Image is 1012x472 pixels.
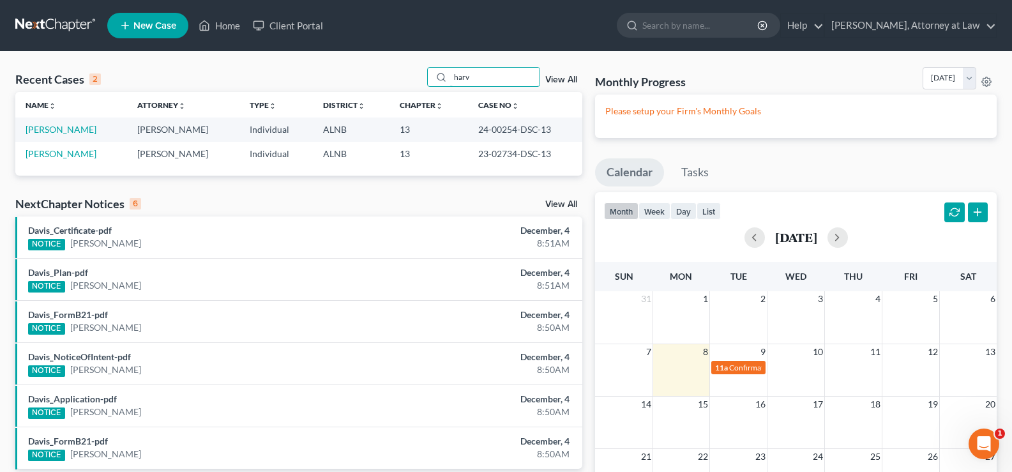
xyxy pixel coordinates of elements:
span: 22 [697,449,709,464]
td: 23-02734-DSC-13 [468,142,582,165]
div: NOTICE [28,281,65,293]
a: Chapterunfold_more [400,100,443,110]
span: 12 [926,344,939,360]
span: 8 [702,344,709,360]
span: 31 [640,291,653,307]
a: Case Nounfold_more [478,100,519,110]
span: 3 [817,291,824,307]
a: Typeunfold_more [250,100,276,110]
i: unfold_more [358,102,365,110]
span: 11 [869,344,882,360]
iframe: Intercom live chat [969,429,999,459]
div: NOTICE [28,323,65,335]
a: Districtunfold_more [323,100,365,110]
span: Mon [670,271,692,282]
div: 8:51AM [398,279,570,292]
span: 23 [754,449,767,464]
span: 5 [932,291,939,307]
span: 21 [640,449,653,464]
a: View All [545,200,577,209]
span: 2 [759,291,767,307]
span: 7 [645,344,653,360]
input: Search by name... [642,13,759,37]
div: 8:50AM [398,321,570,334]
td: 24-00254-DSC-13 [468,118,582,141]
a: [PERSON_NAME] [26,148,96,159]
div: 8:50AM [398,406,570,418]
div: 8:50AM [398,363,570,376]
span: Sun [615,271,633,282]
span: 24 [812,449,824,464]
a: Davis_FormB21-pdf [28,309,108,320]
a: [PERSON_NAME] [70,363,141,376]
span: 20 [984,397,997,412]
span: 16 [754,397,767,412]
a: [PERSON_NAME] [70,237,141,250]
a: [PERSON_NAME] [70,321,141,334]
a: Tasks [670,158,720,187]
i: unfold_more [269,102,276,110]
span: 1 [702,291,709,307]
a: Davis_Application-pdf [28,393,117,404]
a: Help [781,14,824,37]
h2: [DATE] [775,231,817,244]
div: NOTICE [28,365,65,377]
span: 6 [989,291,997,307]
h3: Monthly Progress [595,74,686,89]
span: Tue [730,271,747,282]
span: 26 [926,449,939,464]
a: [PERSON_NAME] [70,279,141,292]
span: 9 [759,344,767,360]
span: 17 [812,397,824,412]
span: Confirmation Date for [PERSON_NAME] [729,363,865,372]
span: Wed [785,271,806,282]
span: 25 [869,449,882,464]
span: 10 [812,344,824,360]
i: unfold_more [49,102,56,110]
span: 1 [995,429,1005,439]
div: Recent Cases [15,72,101,87]
div: 8:51AM [398,237,570,250]
a: Davis_Plan-pdf [28,267,88,278]
td: ALNB [313,142,389,165]
input: Search by name... [450,68,540,86]
div: NOTICE [28,407,65,419]
a: [PERSON_NAME] [26,124,96,135]
span: 18 [869,397,882,412]
i: unfold_more [178,102,186,110]
td: 13 [389,118,468,141]
div: December, 4 [398,308,570,321]
span: 19 [926,397,939,412]
td: Individual [239,118,313,141]
div: NOTICE [28,239,65,250]
span: 15 [697,397,709,412]
a: Attorneyunfold_more [137,100,186,110]
td: ALNB [313,118,389,141]
span: Fri [904,271,918,282]
span: New Case [133,21,176,31]
div: 6 [130,198,141,209]
a: [PERSON_NAME], Attorney at Law [825,14,996,37]
a: View All [545,75,577,84]
div: December, 4 [398,393,570,406]
td: [PERSON_NAME] [127,118,239,141]
a: [PERSON_NAME] [70,448,141,461]
div: NOTICE [28,450,65,461]
i: unfold_more [435,102,443,110]
div: December, 4 [398,435,570,448]
a: Davis_Certificate-pdf [28,225,112,236]
div: 2 [89,73,101,85]
div: 8:50AM [398,448,570,461]
i: unfold_more [511,102,519,110]
span: Thu [844,271,863,282]
td: Individual [239,142,313,165]
button: day [670,202,697,220]
td: [PERSON_NAME] [127,142,239,165]
span: 14 [640,397,653,412]
a: [PERSON_NAME] [70,406,141,418]
div: December, 4 [398,266,570,279]
td: 13 [389,142,468,165]
div: NextChapter Notices [15,196,141,211]
button: week [638,202,670,220]
a: Calendar [595,158,664,187]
